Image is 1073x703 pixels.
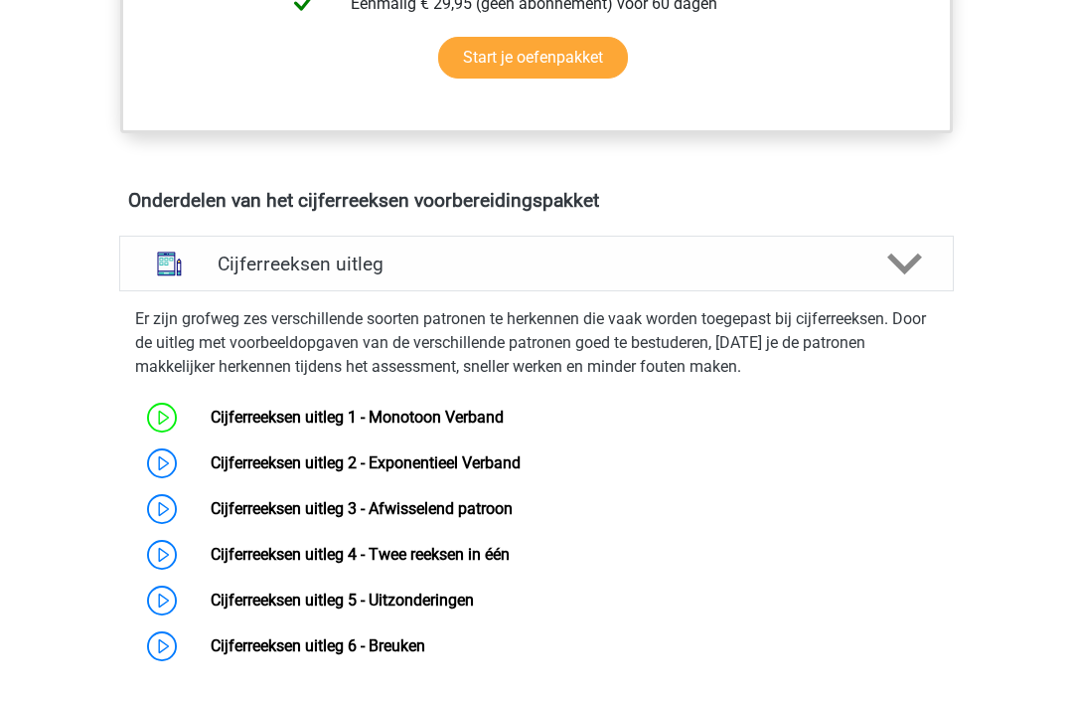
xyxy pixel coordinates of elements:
a: Cijferreeksen uitleg 3 - Afwisselend patroon [211,499,513,518]
a: Cijferreeksen uitleg 6 - Breuken [211,636,425,655]
h4: Cijferreeksen uitleg [218,253,855,275]
h4: Onderdelen van het cijferreeksen voorbereidingspakket [128,189,945,212]
a: uitleg Cijferreeksen uitleg [111,236,962,291]
a: Cijferreeksen uitleg 1 - Monotoon Verband [211,408,504,427]
img: cijferreeksen uitleg [144,239,195,289]
p: Er zijn grofweg zes verschillende soorten patronen te herkennen die vaak worden toegepast bij cij... [135,307,938,379]
a: Cijferreeksen uitleg 2 - Exponentieel Verband [211,453,521,472]
a: Start je oefenpakket [438,37,628,79]
a: Cijferreeksen uitleg 4 - Twee reeksen in één [211,545,510,564]
a: Cijferreeksen uitleg 5 - Uitzonderingen [211,591,474,610]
